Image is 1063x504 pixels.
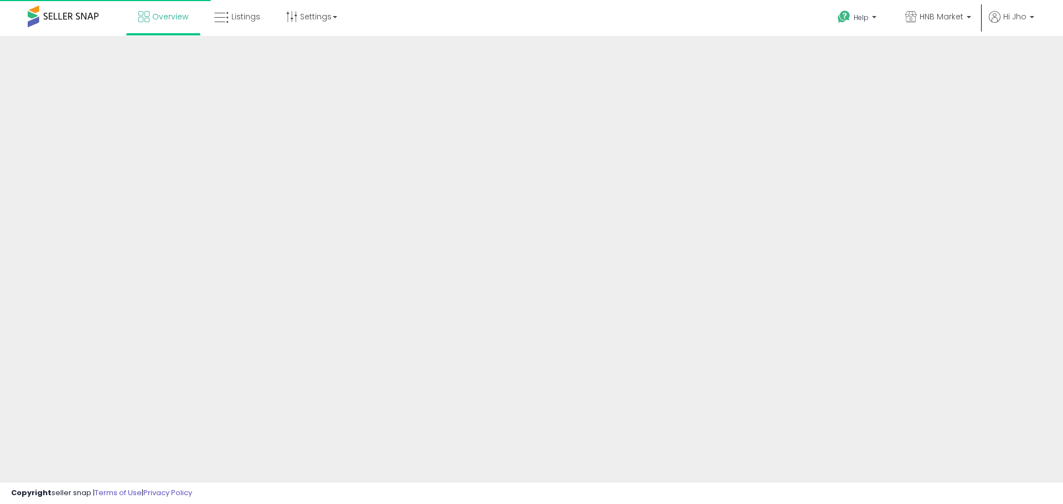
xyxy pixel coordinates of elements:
[143,487,192,498] a: Privacy Policy
[95,487,142,498] a: Terms of Use
[829,2,887,36] a: Help
[920,11,963,22] span: HNB Market
[1003,11,1026,22] span: Hi Jho
[837,10,851,24] i: Get Help
[989,11,1034,36] a: Hi Jho
[854,13,869,22] span: Help
[11,487,51,498] strong: Copyright
[11,488,192,498] div: seller snap | |
[231,11,260,22] span: Listings
[152,11,188,22] span: Overview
